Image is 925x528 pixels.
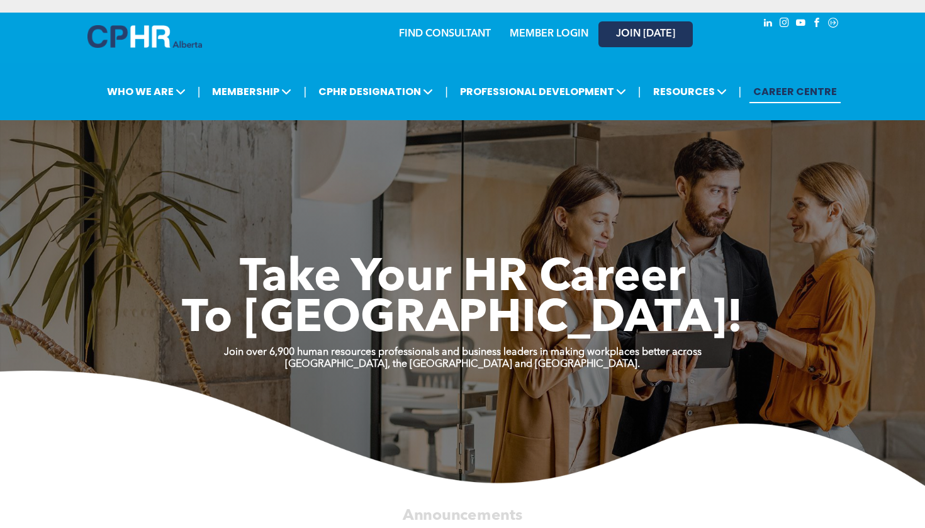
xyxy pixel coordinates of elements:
a: instagram [777,16,791,33]
img: A blue and white logo for cp alberta [87,25,202,48]
a: youtube [793,16,807,33]
li: | [198,79,201,104]
li: | [739,79,742,104]
li: | [303,79,306,104]
a: facebook [810,16,824,33]
span: Announcements [403,508,522,523]
span: MEMBERSHIP [208,80,295,103]
span: Take Your HR Career [240,256,686,301]
a: JOIN [DATE] [598,21,693,47]
strong: Join over 6,900 human resources professionals and business leaders in making workplaces better ac... [224,347,702,357]
a: linkedin [761,16,775,33]
li: | [445,79,448,104]
span: RESOURCES [649,80,731,103]
a: FIND CONSULTANT [399,29,491,39]
span: PROFESSIONAL DEVELOPMENT [456,80,630,103]
span: To [GEOGRAPHIC_DATA]! [182,297,743,342]
a: Social network [826,16,840,33]
span: WHO WE ARE [103,80,189,103]
li: | [638,79,641,104]
strong: [GEOGRAPHIC_DATA], the [GEOGRAPHIC_DATA] and [GEOGRAPHIC_DATA]. [285,359,640,369]
a: CAREER CENTRE [749,80,841,103]
span: JOIN [DATE] [616,28,675,40]
span: CPHR DESIGNATION [315,80,437,103]
a: MEMBER LOGIN [510,29,588,39]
